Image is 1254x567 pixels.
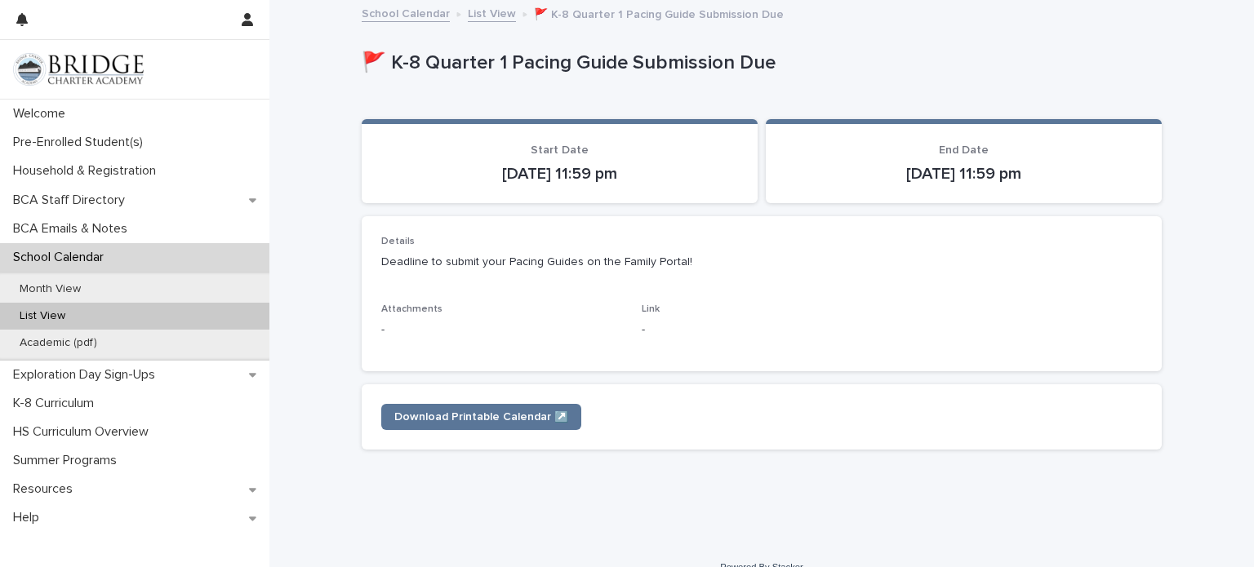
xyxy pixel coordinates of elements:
p: School Calendar [7,250,117,265]
p: Month View [7,282,94,296]
span: Details [381,237,415,246]
p: Resources [7,481,86,497]
p: K-8 Curriculum [7,396,107,411]
p: Pre-Enrolled Student(s) [7,135,156,150]
p: - [381,321,622,339]
p: Household & Registration [7,163,169,179]
span: Download Printable Calendar ↗️ [394,411,568,423]
span: Attachments [381,304,442,314]
p: [DATE] 11:59 pm [785,164,1142,184]
span: Link [642,304,660,314]
a: List View [468,3,516,22]
p: 🚩 K-8 Quarter 1 Pacing Guide Submission Due [362,51,1155,75]
span: Start Date [531,144,589,156]
p: BCA Emails & Notes [7,221,140,237]
p: Help [7,510,52,525]
p: Welcome [7,106,78,122]
p: Academic (pdf) [7,336,110,350]
a: School Calendar [362,3,450,22]
span: End Date [939,144,989,156]
p: HS Curriculum Overview [7,424,162,440]
img: V1C1m3IdTEidaUdm9Hs0 [13,53,144,86]
p: BCA Staff Directory [7,193,138,208]
p: Summer Programs [7,453,130,468]
p: - [642,321,883,339]
p: Exploration Day Sign-Ups [7,367,168,383]
p: [DATE] 11:59 pm [381,164,738,184]
p: Deadline to submit your Pacing Guides on the Family Portal! [381,254,1142,271]
p: 🚩 K-8 Quarter 1 Pacing Guide Submission Due [534,4,784,22]
a: Download Printable Calendar ↗️ [381,404,581,430]
p: List View [7,309,78,323]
